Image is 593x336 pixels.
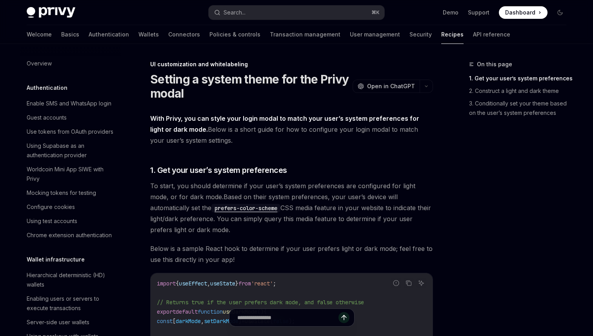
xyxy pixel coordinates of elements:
span: 1. Get your user’s system preferences [150,165,287,176]
a: Basics [61,25,79,44]
a: User management [350,25,400,44]
img: dark logo [27,7,75,18]
a: 2. Construct a light and dark theme [469,85,573,97]
a: Guest accounts [20,111,121,125]
h5: Authentication [27,83,67,93]
a: Dashboard [499,6,548,19]
button: Report incorrect code [391,278,401,288]
button: Ask AI [416,278,426,288]
a: Enable SMS and WhatsApp login [20,96,121,111]
a: API reference [473,25,510,44]
div: Mocking tokens for testing [27,188,96,198]
span: import [157,280,176,287]
div: UI customization and whitelabeling [150,60,433,68]
a: Using Supabase as an authentication provider [20,139,121,162]
a: Policies & controls [209,25,260,44]
span: On this page [477,60,512,69]
a: Authentication [89,25,129,44]
div: Using Supabase as an authentication provider [27,141,116,160]
h1: Setting a system theme for the Privy modal [150,72,349,100]
a: Overview [20,56,121,71]
a: Worldcoin Mini App SIWE with Privy [20,162,121,186]
a: Enabling users or servers to execute transactions [20,292,121,315]
code: prefers-color-scheme [211,204,280,212]
a: 1. Get your user’s system preferences [469,72,573,85]
span: Open in ChatGPT [367,82,415,90]
a: Connectors [168,25,200,44]
div: Overview [27,59,52,68]
button: Copy the contents from the code block [404,278,414,288]
button: Search...⌘K [209,5,384,20]
span: Dashboard [505,9,535,16]
div: Using test accounts [27,216,77,226]
a: Transaction management [270,25,340,44]
span: from [238,280,251,287]
span: { [176,280,179,287]
a: Demo [443,9,458,16]
div: Guest accounts [27,113,67,122]
span: Below is a short guide for how to configure your login modal to match your user’s system settings. [150,113,433,146]
a: Wallets [138,25,159,44]
a: Configure cookies [20,200,121,214]
span: useEffect [179,280,207,287]
div: Configure cookies [27,202,75,212]
a: Using test accounts [20,214,121,228]
div: Hierarchical deterministic (HD) wallets [27,271,116,289]
a: Welcome [27,25,52,44]
a: Recipes [441,25,464,44]
strong: With Privy, you can style your login modal to match your user’s system preferences for light or d... [150,114,419,133]
button: Open in ChatGPT [353,80,420,93]
span: ; [273,280,276,287]
button: Send message [338,312,349,323]
span: ⌘ K [371,9,380,16]
span: useState [210,280,235,287]
span: // Returns true if the user prefers dark mode, and false otherwise [157,299,364,306]
a: Use tokens from OAuth providers [20,125,121,139]
div: Server-side user wallets [27,318,89,327]
div: Enabling users or servers to execute transactions [27,294,116,313]
div: Use tokens from OAuth providers [27,127,113,136]
a: Chrome extension authentication [20,228,121,242]
a: 3. Conditionally set your theme based on the user’s system preferences [469,97,573,119]
span: } [235,280,238,287]
span: Below is a sample React hook to determine if your user prefers light or dark mode; feel free to u... [150,243,433,265]
a: Support [468,9,489,16]
div: Search... [224,8,246,17]
span: 'react' [251,280,273,287]
span: To start, you should determine if your user’s system preferences are configured for light mode, o... [150,180,433,235]
div: Chrome extension authentication [27,231,112,240]
div: Worldcoin Mini App SIWE with Privy [27,165,116,183]
span: , [207,280,210,287]
a: Hierarchical deterministic (HD) wallets [20,268,121,292]
h5: Wallet infrastructure [27,255,85,264]
a: Server-side user wallets [20,315,121,329]
a: Security [409,25,432,44]
button: Toggle dark mode [554,6,566,19]
a: Mocking tokens for testing [20,186,121,200]
div: Enable SMS and WhatsApp login [27,99,111,108]
a: prefers-color-scheme [211,204,280,212]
